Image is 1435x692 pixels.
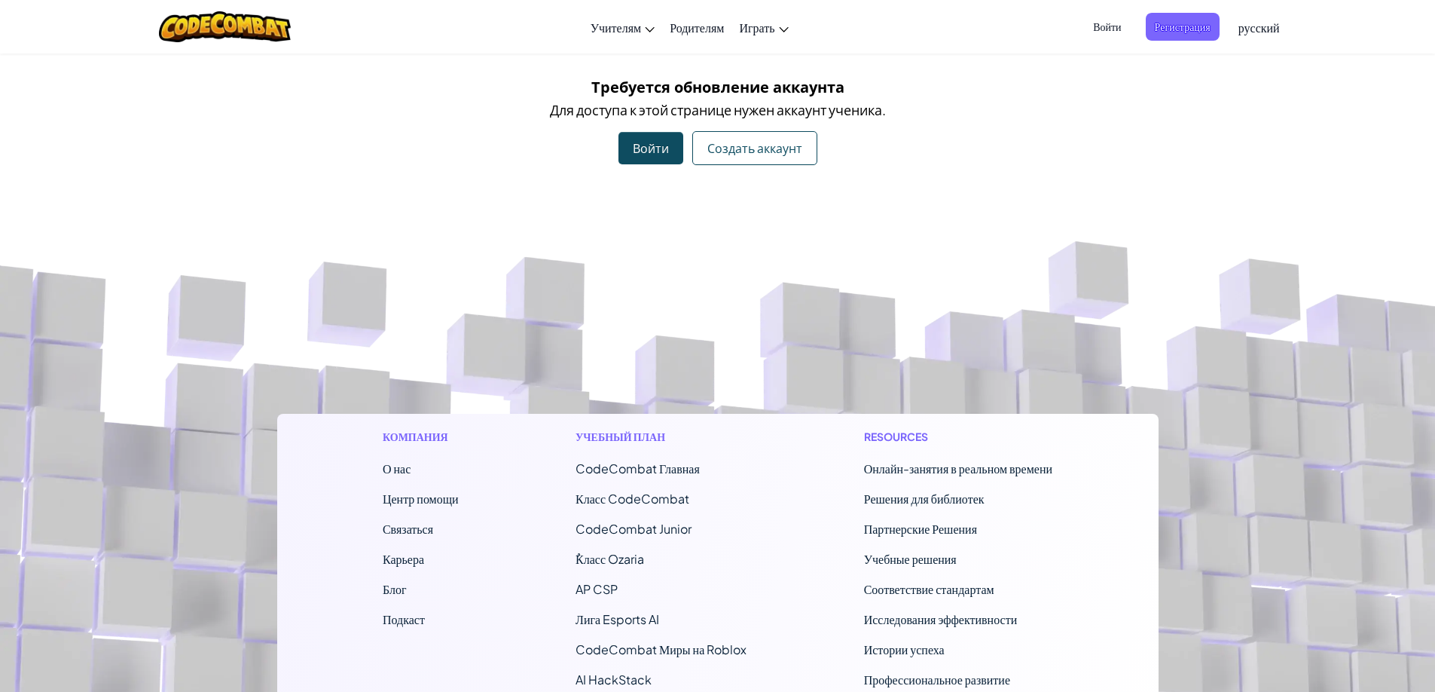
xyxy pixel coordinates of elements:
[864,611,1018,627] a: Исследования эффективности
[383,551,424,567] a: Карьера
[576,581,618,597] a: AP CSP
[864,551,957,567] a: Учебные решения
[864,429,1052,445] h1: Resources
[576,491,689,507] a: Класс CodeCombat
[591,20,642,35] span: Учителям
[692,131,817,165] div: Создать аккаунт
[159,11,291,42] img: CodeCombat logo
[662,7,731,47] a: Родителям
[864,672,1010,687] a: Профессиональное развитие
[383,521,433,537] span: Связаться
[576,611,659,627] a: Лига Esports AI
[864,521,977,537] a: Партнерские Решения
[576,521,692,537] a: CodeCombat Junior
[1084,13,1130,41] button: Войти
[383,461,411,476] a: О нас
[1238,20,1280,35] span: русский
[739,20,774,35] span: Играть
[383,611,425,627] a: Подкаст
[576,429,747,445] h1: Учебный план
[583,7,663,47] a: Учителям
[618,132,683,164] div: Войти
[576,672,652,687] a: AI HackStack
[864,461,1052,476] a: Онлайн-занятия в реальном времени
[576,641,747,657] a: CodeCombat Миры на Roblox
[864,581,994,597] a: Соответствие стандартам
[289,99,1147,121] p: Для доступа к этой странице нужен аккаунт ученика.
[383,491,459,507] a: Центр помощи
[576,551,644,567] a: ٌКласс Ozaria
[383,429,459,445] h1: Компания
[1231,7,1287,47] a: русский
[1146,13,1220,41] button: Регистрация
[383,581,407,597] a: Блог
[576,461,700,476] span: CodeCombat Главная
[864,641,945,657] a: Истории успеха
[731,7,795,47] a: Играть
[289,75,1147,99] h5: Требуется обновление аккаунта
[864,491,985,507] a: Решения для библиотек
